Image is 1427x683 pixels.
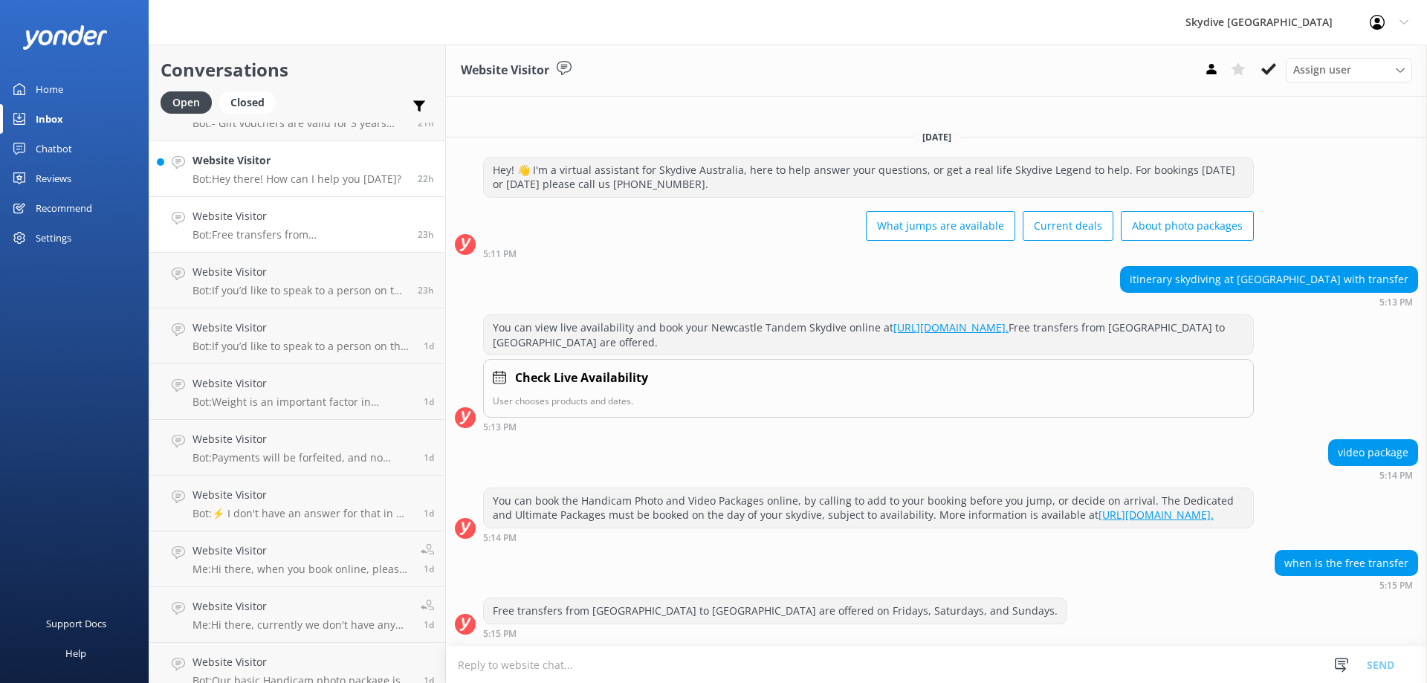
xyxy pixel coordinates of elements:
div: Hey! 👋 I'm a virtual assistant for Skydive Australia, here to help answer your questions, or get ... [484,158,1253,197]
div: You can book the Handicam Photo and Video Packages online, by calling to add to your booking befo... [484,488,1253,528]
div: Inbox [36,104,63,134]
span: Aug 30 2025 04:52pm (UTC +10:00) Australia/Brisbane [418,284,434,297]
div: Aug 30 2025 05:15pm (UTC +10:00) Australia/Brisbane [1275,580,1418,590]
div: Recommend [36,193,92,223]
span: [DATE] [913,131,960,143]
h2: Conversations [161,56,434,84]
a: Closed [219,94,283,110]
div: Aug 30 2025 05:15pm (UTC +10:00) Australia/Brisbane [483,628,1067,638]
span: Aug 30 2025 03:50pm (UTC +10:00) Australia/Brisbane [424,395,434,408]
button: About photo packages [1121,211,1254,241]
h4: Website Visitor [192,654,412,670]
button: Current deals [1023,211,1113,241]
span: Aug 30 2025 01:24pm (UTC +10:00) Australia/Brisbane [424,507,434,519]
button: What jumps are available [866,211,1015,241]
p: Bot: Payments will be forfeited, and no refunds will be given to a customer who fails to go throu... [192,451,412,464]
strong: 5:15 PM [483,629,517,638]
div: Settings [36,223,71,253]
strong: 5:11 PM [483,250,517,259]
h4: Website Visitor [192,320,412,336]
a: Website VisitorBot:⚡ I don't have an answer for that in my knowledge base. Please try and rephras... [149,476,445,531]
p: Bot: Weight is an important factor in skydiving. If a customer weighs over 94kgs, the Reservation... [192,395,412,409]
a: Website VisitorBot:If you’d like to speak to a person on the Skydive Australia team, please call ... [149,308,445,364]
p: Me: Hi there, when you book online, please choose the option with transfer. Which location are yo... [192,563,410,576]
strong: 5:15 PM [1379,581,1413,590]
p: Bot: - Gift vouchers are valid for 3 years from the purchase date and can be purchased at [URL][D... [192,117,407,130]
div: when is the free transfer [1275,551,1417,576]
span: Aug 30 2025 06:51pm (UTC +10:00) Australia/Brisbane [418,117,434,129]
p: Bot: If you’d like to speak to a person on the Skydive Australia team, please call [PHONE_NUMBER]... [192,340,412,353]
strong: 5:14 PM [483,534,517,543]
h4: Website Visitor [192,152,401,169]
div: Aug 30 2025 05:14pm (UTC +10:00) Australia/Brisbane [483,532,1254,543]
h4: Website Visitor [192,375,412,392]
span: Aug 30 2025 12:44pm (UTC +10:00) Australia/Brisbane [424,618,434,631]
h4: Website Visitor [192,543,410,559]
div: Help [65,638,86,668]
div: Assign User [1286,58,1412,82]
h4: Website Visitor [192,431,412,447]
span: Aug 30 2025 04:22pm (UTC +10:00) Australia/Brisbane [424,340,434,352]
div: video package [1329,440,1417,465]
p: User chooses products and dates. [493,394,1244,408]
a: [URL][DOMAIN_NAME]. [1098,508,1214,522]
p: Bot: Free transfers from [GEOGRAPHIC_DATA] to [GEOGRAPHIC_DATA] are offered on Fridays, Saturdays... [192,228,407,242]
h4: Website Visitor [192,208,407,224]
div: Aug 30 2025 05:11pm (UTC +10:00) Australia/Brisbane [483,248,1254,259]
strong: 5:13 PM [1379,298,1413,307]
p: Bot: If you’d like to speak to a person on the Skydive Australia team, please call [PHONE_NUMBER]... [192,284,407,297]
strong: 5:13 PM [483,423,517,432]
div: Aug 30 2025 05:13pm (UTC +10:00) Australia/Brisbane [483,421,1254,432]
a: Website VisitorMe:Hi there, currently we don't have any group discount. For more deals please vis... [149,587,445,643]
a: Website VisitorBot:Weight is an important factor in skydiving. If a customer weighs over 94kgs, t... [149,364,445,420]
a: [URL][DOMAIN_NAME]. [893,320,1009,334]
div: You can view live availability and book your Newcastle Tandem Skydive online at Free transfers fr... [484,315,1253,355]
strong: 5:14 PM [1379,471,1413,480]
span: Assign user [1293,62,1351,78]
div: Support Docs [46,609,106,638]
span: Aug 30 2025 12:46pm (UTC +10:00) Australia/Brisbane [424,563,434,575]
p: Me: Hi there, currently we don't have any group discount. For more deals please visit our special... [192,618,410,632]
div: Reviews [36,164,71,193]
a: Website VisitorBot:Free transfers from [GEOGRAPHIC_DATA] to [GEOGRAPHIC_DATA] are offered on Frid... [149,197,445,253]
div: itinerary skydiving at [GEOGRAPHIC_DATA] with transfer [1121,267,1417,292]
span: Aug 30 2025 05:15pm (UTC +10:00) Australia/Brisbane [418,228,434,241]
h3: Website Visitor [461,61,549,80]
h4: Website Visitor [192,598,410,615]
div: Open [161,91,212,114]
h4: Check Live Availability [515,369,648,388]
div: Aug 30 2025 05:13pm (UTC +10:00) Australia/Brisbane [1120,297,1418,307]
img: yonder-white-logo.png [22,25,108,50]
a: Website VisitorBot:Payments will be forfeited, and no refunds will be given to a customer who fai... [149,420,445,476]
h4: Website Visitor [192,487,412,503]
a: Open [161,94,219,110]
p: Bot: ⚡ I don't have an answer for that in my knowledge base. Please try and rephrase your questio... [192,507,412,520]
div: Closed [219,91,276,114]
div: Aug 30 2025 05:14pm (UTC +10:00) Australia/Brisbane [1328,470,1418,480]
h4: Website Visitor [192,264,407,280]
div: Free transfers from [GEOGRAPHIC_DATA] to [GEOGRAPHIC_DATA] are offered on Fridays, Saturdays, and... [484,598,1067,624]
span: Aug 30 2025 06:33pm (UTC +10:00) Australia/Brisbane [418,172,434,185]
span: Aug 30 2025 02:45pm (UTC +10:00) Australia/Brisbane [424,451,434,464]
div: Home [36,74,63,104]
a: Website VisitorBot:Hey there! How can I help you [DATE]?22h [149,141,445,197]
a: Website VisitorBot:If you’d like to speak to a person on the Skydive Australia team, please call ... [149,253,445,308]
a: Website VisitorMe:Hi there, when you book online, please choose the option with transfer. Which l... [149,531,445,587]
div: Chatbot [36,134,72,164]
p: Bot: Hey there! How can I help you [DATE]? [192,172,401,186]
